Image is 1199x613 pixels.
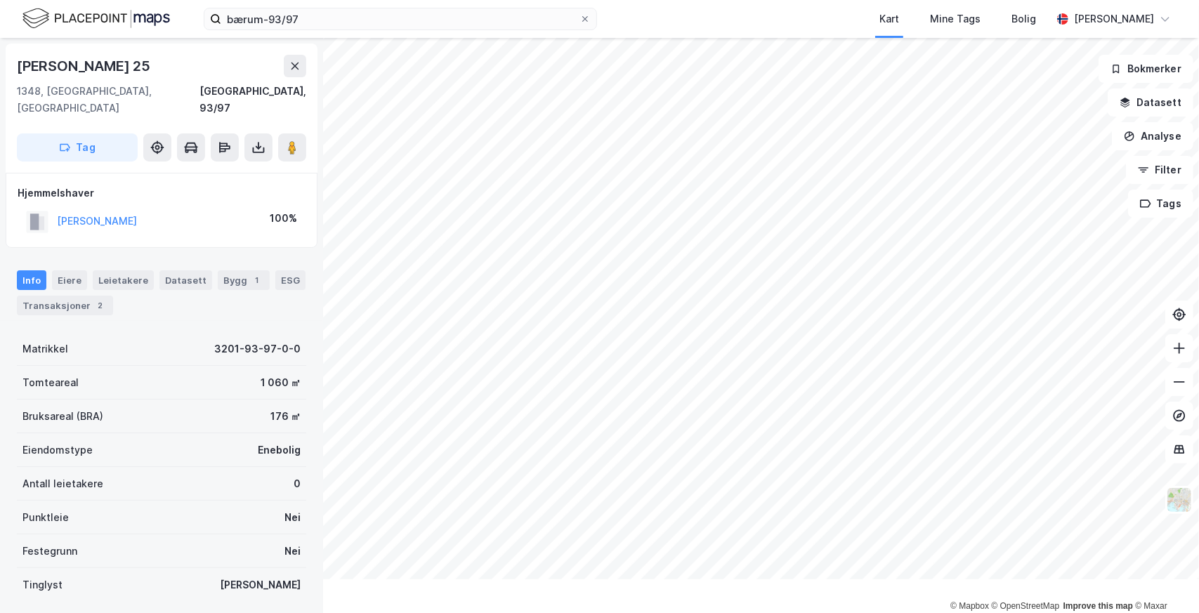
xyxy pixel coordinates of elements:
[17,296,113,315] div: Transaksjoner
[159,270,212,290] div: Datasett
[22,576,63,593] div: Tinglyst
[275,270,306,290] div: ESG
[270,408,301,425] div: 176 ㎡
[258,442,301,459] div: Enebolig
[1166,487,1193,513] img: Z
[1074,11,1154,27] div: [PERSON_NAME]
[284,509,301,526] div: Nei
[1128,190,1193,218] button: Tags
[950,601,989,611] a: Mapbox
[52,270,87,290] div: Eiere
[22,475,103,492] div: Antall leietakere
[22,408,103,425] div: Bruksareal (BRA)
[1112,122,1193,150] button: Analyse
[221,8,579,29] input: Søk på adresse, matrikkel, gårdeiere, leietakere eller personer
[93,298,107,312] div: 2
[220,576,301,593] div: [PERSON_NAME]
[199,83,306,117] div: [GEOGRAPHIC_DATA], 93/97
[1099,55,1193,83] button: Bokmerker
[22,6,170,31] img: logo.f888ab2527a4732fd821a326f86c7f29.svg
[22,341,68,357] div: Matrikkel
[1129,546,1199,613] div: Kontrollprogram for chat
[1063,601,1133,611] a: Improve this map
[270,210,297,227] div: 100%
[22,543,77,560] div: Festegrunn
[294,475,301,492] div: 0
[879,11,899,27] div: Kart
[284,543,301,560] div: Nei
[261,374,301,391] div: 1 060 ㎡
[22,374,79,391] div: Tomteareal
[1126,156,1193,184] button: Filter
[250,273,264,287] div: 1
[992,601,1060,611] a: OpenStreetMap
[1108,88,1193,117] button: Datasett
[22,509,69,526] div: Punktleie
[93,270,154,290] div: Leietakere
[218,270,270,290] div: Bygg
[17,133,138,162] button: Tag
[1129,546,1199,613] iframe: Chat Widget
[17,55,153,77] div: [PERSON_NAME] 25
[18,185,306,202] div: Hjemmelshaver
[1011,11,1036,27] div: Bolig
[17,83,199,117] div: 1348, [GEOGRAPHIC_DATA], [GEOGRAPHIC_DATA]
[930,11,981,27] div: Mine Tags
[214,341,301,357] div: 3201-93-97-0-0
[22,442,93,459] div: Eiendomstype
[17,270,46,290] div: Info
